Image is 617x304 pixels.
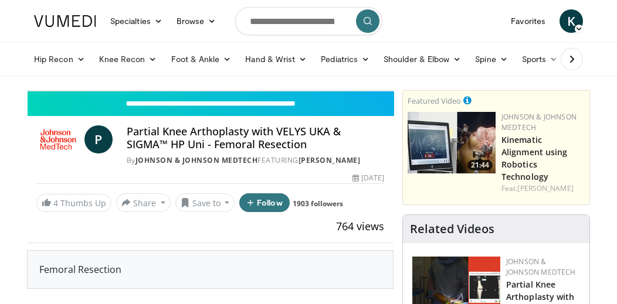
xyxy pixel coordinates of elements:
span: 764 views [336,219,384,233]
h4: Related Videos [410,222,494,236]
input: Search topics, interventions [235,7,382,35]
a: Browse [169,9,223,33]
a: Specialties [103,9,169,33]
a: Favorites [504,9,552,33]
img: Johnson & Johnson MedTech [36,125,80,153]
a: 21:44 [408,112,496,173]
small: Featured Video [408,95,461,106]
span: 4 [53,197,58,209]
a: Hand & Wrist [238,47,314,71]
a: Shoulder & Elbow [377,47,468,71]
div: Feat. [501,183,585,194]
button: Follow [239,193,290,212]
div: Femoral Resection [28,251,393,288]
h4: Partial Knee Arthoplasty with VELYS UKA & SIGMA™ HP Uni - Femoral Resection [127,125,384,151]
button: Share [116,193,171,212]
a: Johnson & Johnson MedTech [135,155,258,165]
a: 1903 followers [293,199,343,209]
button: Save to [175,193,235,212]
a: 4 Thumbs Up [36,194,111,212]
a: P [84,125,113,153]
span: 21:44 [467,160,493,170]
a: Kinematic Alignment using Robotics Technology [501,134,568,182]
a: K [560,9,583,33]
a: Pediatrics [314,47,377,71]
a: Johnson & Johnson MedTech [506,257,576,277]
div: [DATE] [352,173,384,183]
a: Hip Recon [27,47,92,71]
img: VuMedi Logo [34,15,96,27]
a: Knee Recon [92,47,164,71]
a: Foot & Ankle [164,47,239,71]
a: Sports [515,47,565,71]
div: By FEATURING [127,155,384,166]
img: 85482610-0380-4aae-aa4a-4a9be0c1a4f1.150x105_q85_crop-smart_upscale.jpg [408,112,496,173]
a: [PERSON_NAME] [299,155,361,165]
a: Johnson & Johnson MedTech [501,112,577,132]
a: Spine [468,47,514,71]
a: [PERSON_NAME] [517,183,573,193]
